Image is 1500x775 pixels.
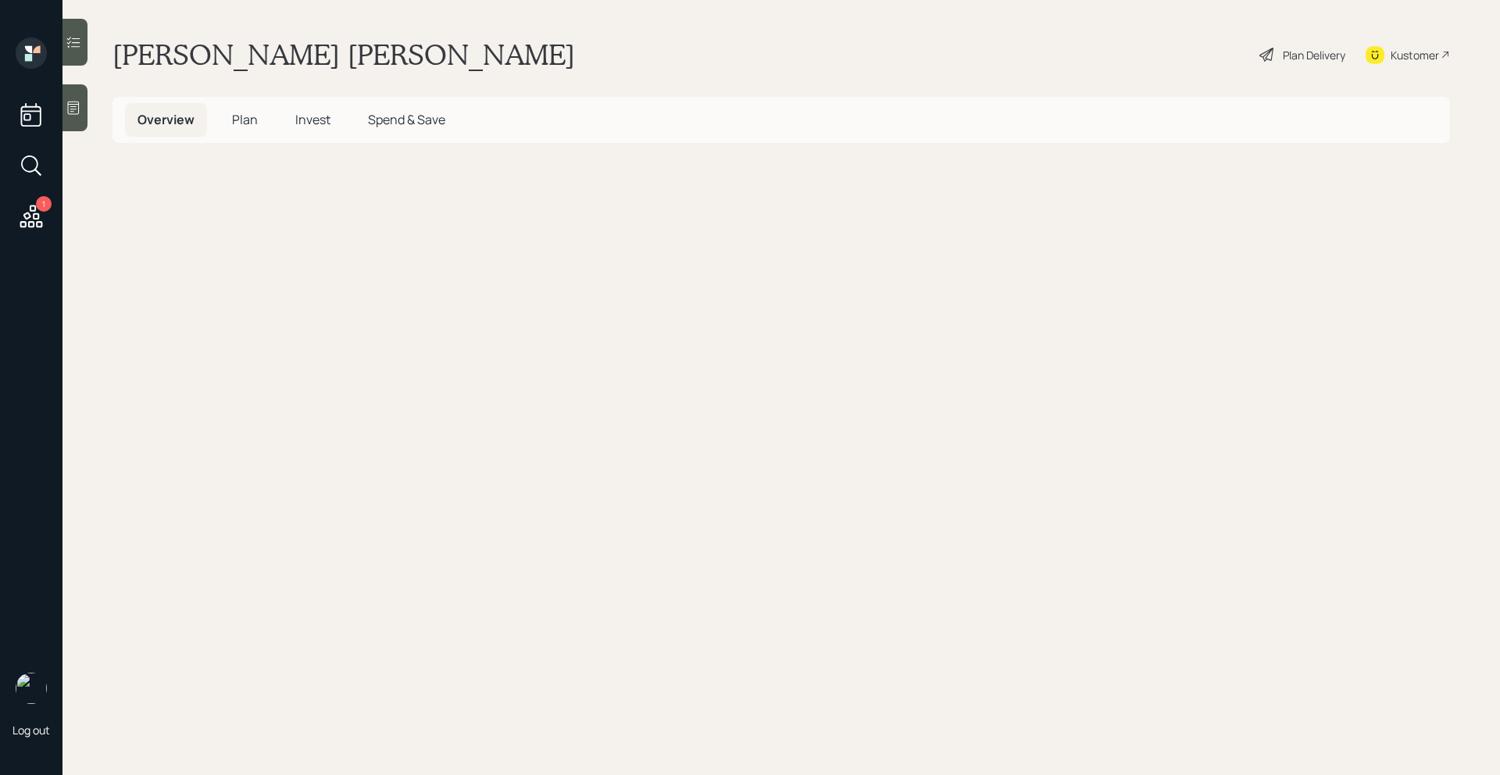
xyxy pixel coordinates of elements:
[1283,47,1345,63] div: Plan Delivery
[295,111,330,128] span: Invest
[16,673,47,704] img: michael-russo-headshot.png
[137,111,195,128] span: Overview
[36,196,52,212] div: 1
[112,37,575,72] h1: [PERSON_NAME] [PERSON_NAME]
[232,111,258,128] span: Plan
[368,111,445,128] span: Spend & Save
[12,723,50,737] div: Log out
[1391,47,1439,63] div: Kustomer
